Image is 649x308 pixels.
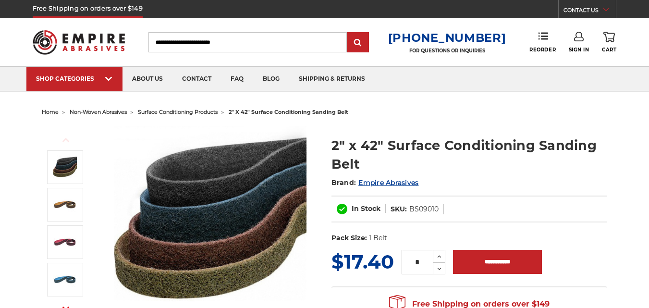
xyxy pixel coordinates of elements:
a: Empire Abrasives [358,178,418,187]
a: non-woven abrasives [70,109,127,115]
dt: Pack Size: [331,233,367,243]
input: Submit [348,33,367,52]
img: Empire Abrasives [33,24,125,60]
a: home [42,109,59,115]
span: Reorder [529,47,556,53]
span: $17.40 [331,250,394,273]
a: about us [122,67,172,91]
button: Previous [54,130,77,150]
h1: 2" x 42" Surface Conditioning Sanding Belt [331,136,607,173]
a: contact [172,67,221,91]
span: Brand: [331,178,356,187]
a: Cart [602,32,616,53]
dd: 1 Belt [369,233,387,243]
img: 2"x42" Medium Surface Conditioning Belt [53,230,77,254]
a: surface conditioning products [138,109,218,115]
a: blog [253,67,289,91]
span: In Stock [352,204,380,213]
a: faq [221,67,253,91]
div: SHOP CATEGORIES [36,75,113,82]
img: 2"x42" Coarse Surface Conditioning Belt [53,193,77,217]
img: 2"x42" Surface Conditioning Sanding Belts [53,155,77,179]
span: Sign In [569,47,589,53]
a: [PHONE_NUMBER] [388,31,506,45]
dt: SKU: [391,204,407,214]
dd: BS09010 [409,204,439,214]
a: Reorder [529,32,556,52]
span: 2" x 42" surface conditioning sanding belt [229,109,348,115]
a: shipping & returns [289,67,375,91]
span: Cart [602,47,616,53]
p: FOR QUESTIONS OR INQUIRIES [388,48,506,54]
a: CONTACT US [563,5,616,18]
img: 2"x42" Fine Surface Conditioning Belt [53,268,77,292]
